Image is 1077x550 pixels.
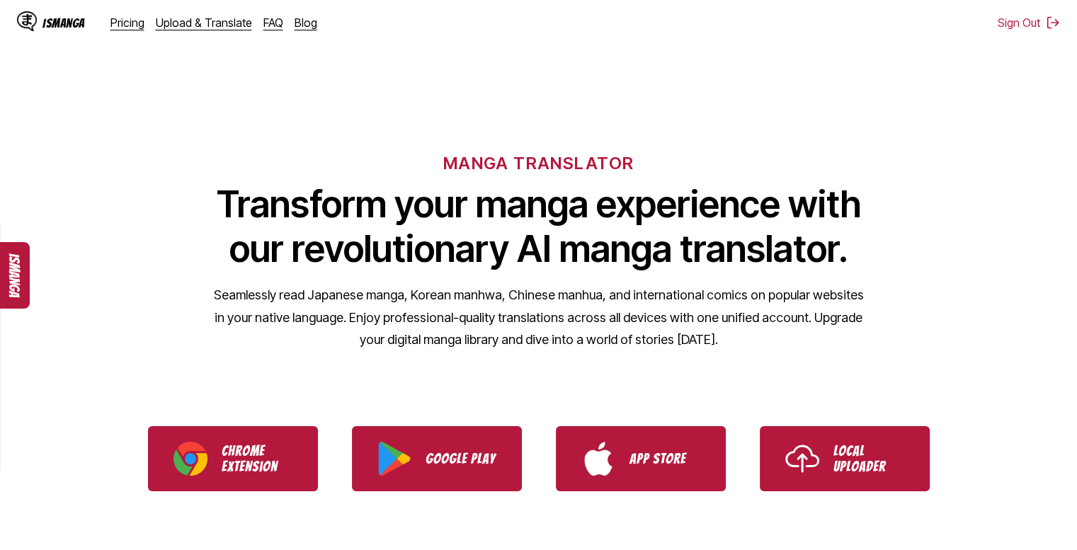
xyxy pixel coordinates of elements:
[352,426,522,491] a: Download IsManga from Google Play
[581,442,615,476] img: App Store logo
[17,11,37,31] img: IsManga Logo
[295,16,317,30] a: Blog
[629,451,700,466] p: App Store
[42,16,85,30] div: IsManga
[833,443,904,474] p: Local Uploader
[17,11,110,34] a: IsManga LogoIsManga
[556,426,726,491] a: Download IsManga from App Store
[443,153,634,173] h6: MANGA TRANSLATOR
[1046,16,1060,30] img: Sign out
[156,16,252,30] a: Upload & Translate
[213,182,865,271] h1: Transform your manga experience with our revolutionary AI manga translator.
[148,426,318,491] a: Download IsManga Chrome Extension
[785,442,819,476] img: Upload icon
[263,16,283,30] a: FAQ
[110,16,144,30] a: Pricing
[173,442,207,476] img: Chrome logo
[377,442,411,476] img: Google Play logo
[426,451,496,466] p: Google Play
[998,16,1060,30] button: Sign Out
[760,426,930,491] a: Use IsManga Local Uploader
[213,284,865,351] p: Seamlessly read Japanese manga, Korean manhwa, Chinese manhua, and international comics on popula...
[222,443,292,474] p: Chrome Extension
